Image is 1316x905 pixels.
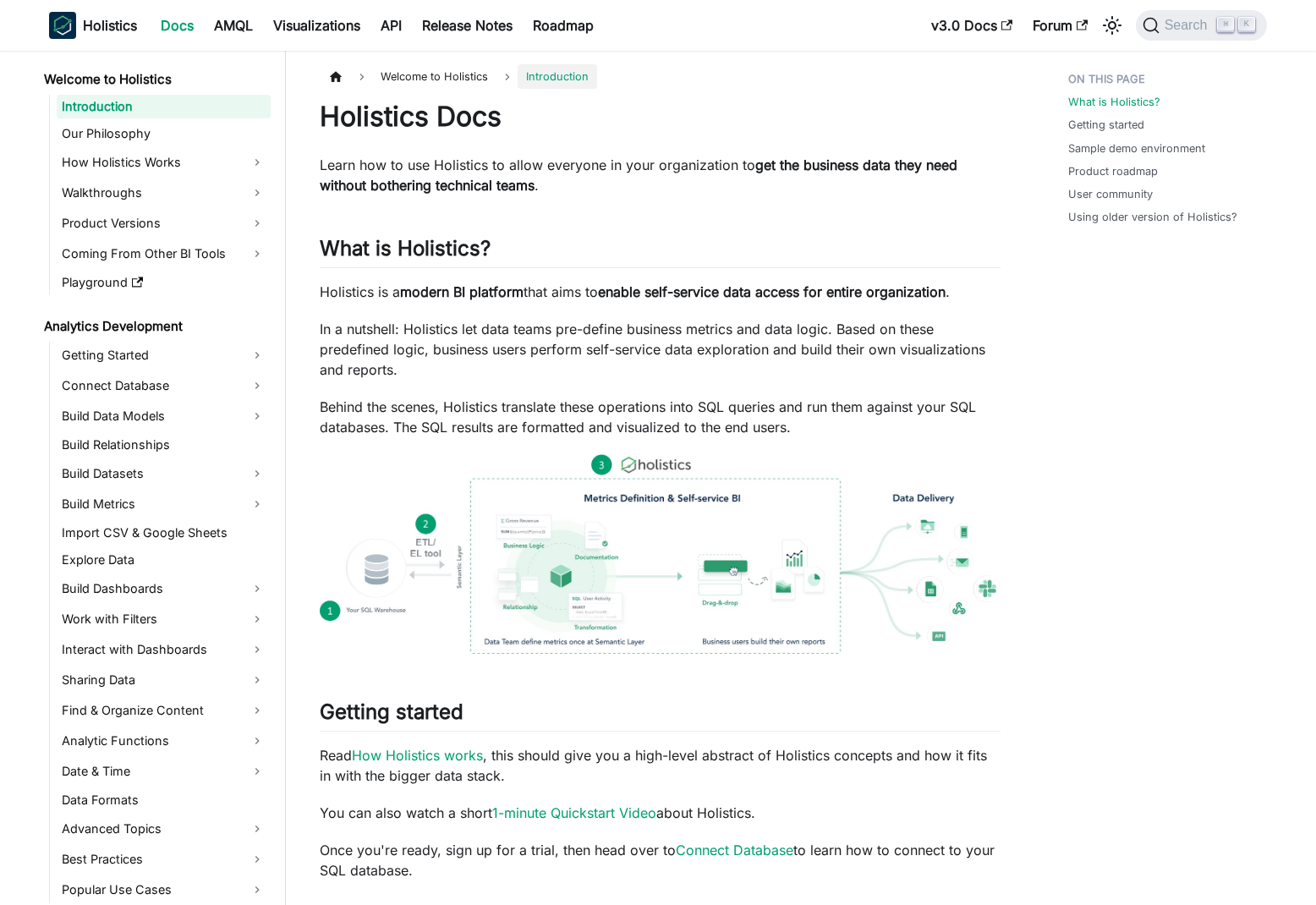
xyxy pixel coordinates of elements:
span: Introduction [518,64,597,89]
span: Search [1160,18,1218,33]
a: Using older version of Holistics? [1068,209,1237,225]
a: Sample demo environment [1068,140,1205,156]
p: In a nutshell: Holistics let data teams pre-define business metrics and data logic. Based on thes... [320,319,1001,380]
a: Sharing Data [57,666,271,694]
span: Welcome to Holistics [372,64,496,89]
a: Roadmap [523,12,604,39]
strong: enable self-service data access for entire organization [598,283,946,300]
a: Docs [151,12,204,39]
b: Holistics [83,15,137,36]
a: Analytic Functions [57,727,271,754]
a: Best Practices [57,846,271,873]
a: Product Versions [57,210,271,237]
a: Playground [57,271,271,294]
a: Home page [320,64,352,89]
a: Build Metrics [57,491,271,518]
a: 1-minute Quickstart Video [492,804,656,821]
button: Search (Command+K) [1136,10,1267,41]
p: Behind the scenes, Holistics translate these operations into SQL queries and run them against you... [320,397,1001,437]
a: Product roadmap [1068,163,1158,179]
p: Learn how to use Holistics to allow everyone in your organization to . [320,155,1001,195]
a: Getting started [1068,117,1144,133]
a: How Holistics Works [57,149,271,176]
kbd: ⌘ [1217,17,1234,32]
a: API [370,12,412,39]
a: Introduction [57,95,271,118]
a: Release Notes [412,12,523,39]
a: Visualizations [263,12,370,39]
a: Our Philosophy [57,122,271,145]
a: v3.0 Docs [921,12,1023,39]
a: What is Holistics? [1068,94,1160,110]
a: HolisticsHolistics [49,12,137,39]
kbd: K [1238,17,1255,32]
a: Date & Time [57,758,271,785]
a: User community [1068,186,1153,202]
a: Getting Started [57,342,271,369]
h2: What is Holistics? [320,236,1001,268]
p: Holistics is a that aims to . [320,282,1001,302]
h1: Holistics Docs [320,100,1001,134]
p: Once you're ready, sign up for a trial, then head over to to learn how to connect to your SQL dat... [320,840,1001,880]
a: Connect Database [676,842,793,858]
a: Popular Use Cases [57,876,271,903]
a: Build Dashboards [57,575,271,602]
a: Data Formats [57,788,271,812]
a: Analytics Development [39,315,271,338]
a: Coming From Other BI Tools [57,240,271,267]
p: You can also watch a short about Holistics. [320,803,1001,823]
nav: Breadcrumbs [320,64,1001,89]
img: How Holistics fits in your Data Stack [320,454,1001,654]
p: Read , this should give you a high-level abstract of Holistics concepts and how it fits in with t... [320,745,1001,786]
a: How Holistics works [352,747,483,764]
a: Walkthroughs [57,179,271,206]
a: Interact with Dashboards [57,636,271,663]
a: Forum [1023,12,1098,39]
a: Work with Filters [57,606,271,633]
a: Import CSV & Google Sheets [57,521,271,545]
h2: Getting started [320,699,1001,732]
button: Switch between dark and light mode (currently light mode) [1099,12,1126,39]
a: Advanced Topics [57,815,271,842]
a: Connect Database [57,372,271,399]
a: Explore Data [57,548,271,572]
a: Build Data Models [57,403,271,430]
a: Build Relationships [57,433,271,457]
a: Build Datasets [57,460,271,487]
nav: Docs sidebar [32,51,286,905]
strong: modern BI platform [400,283,524,300]
a: AMQL [204,12,263,39]
a: Welcome to Holistics [39,68,271,91]
img: Holistics [49,12,76,39]
a: Find & Organize Content [57,697,271,724]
